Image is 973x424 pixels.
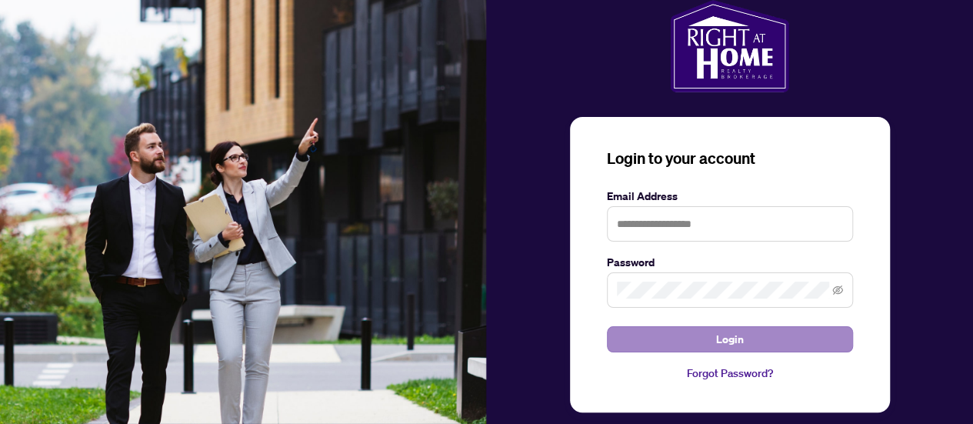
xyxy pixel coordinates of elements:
[607,254,853,271] label: Password
[607,365,853,382] a: Forgot Password?
[716,327,744,352] span: Login
[607,326,853,352] button: Login
[607,148,853,169] h3: Login to your account
[607,188,853,205] label: Email Address
[832,285,843,295] span: eye-invisible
